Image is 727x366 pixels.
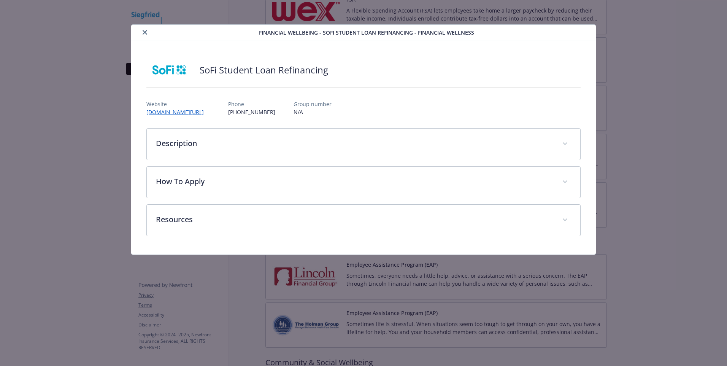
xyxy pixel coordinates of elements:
p: Phone [228,100,275,108]
p: Resources [156,214,553,225]
a: [DOMAIN_NAME][URL] [146,108,210,116]
p: N/A [294,108,332,116]
button: close [140,28,149,37]
p: Group number [294,100,332,108]
img: SoFi [146,59,192,81]
p: Description [156,138,553,149]
div: details for plan Financial Wellbeing - SoFi Student Loan Refinancing - Financial Wellness [73,24,654,255]
p: Website [146,100,210,108]
h2: SoFi Student Loan Refinancing [200,64,328,76]
p: How To Apply [156,176,553,187]
p: [PHONE_NUMBER] [228,108,275,116]
div: Resources [147,205,580,236]
div: Description [147,129,580,160]
div: How To Apply [147,167,580,198]
span: Financial Wellbeing - SoFi Student Loan Refinancing - Financial Wellness [259,29,474,37]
